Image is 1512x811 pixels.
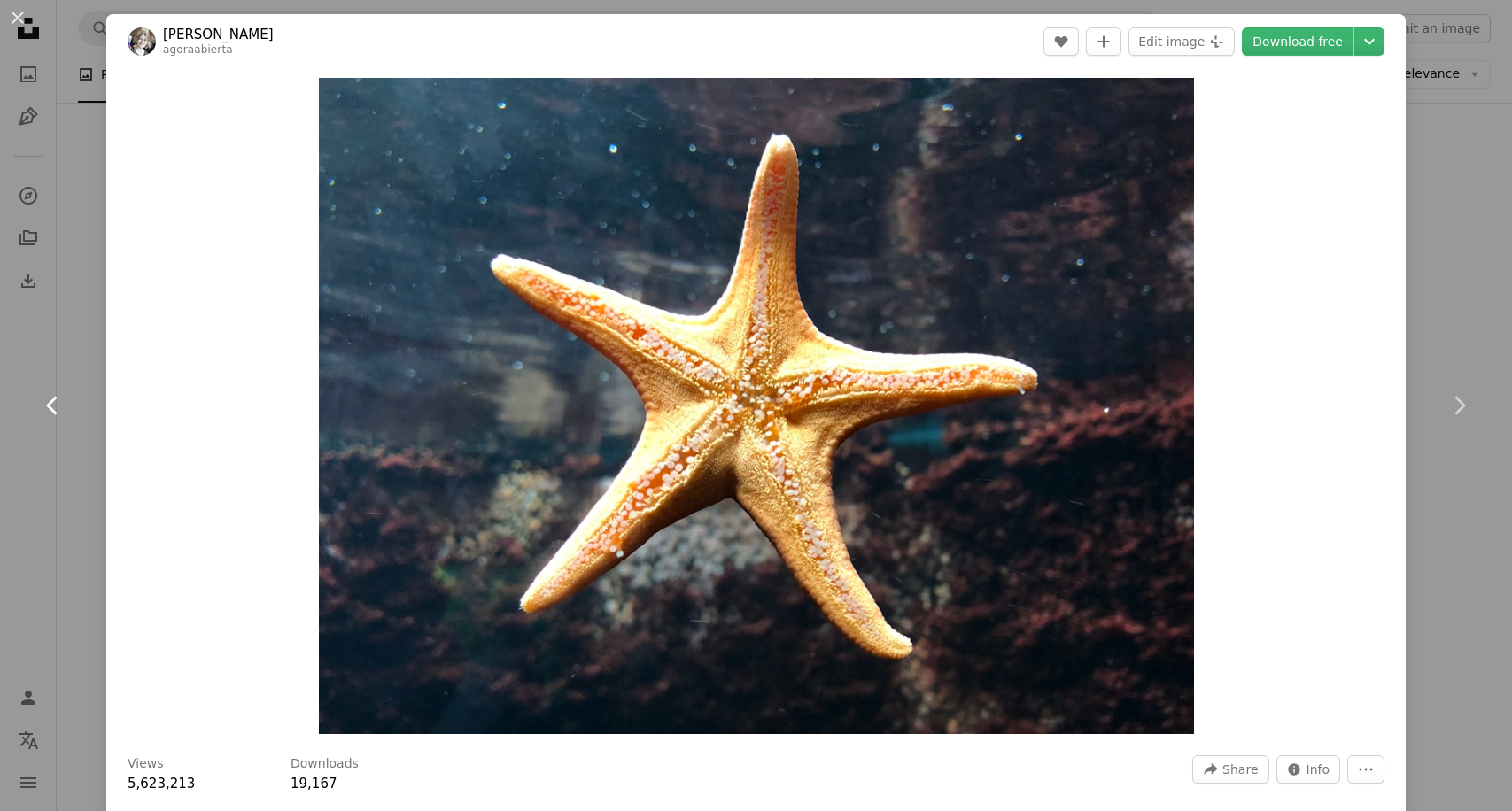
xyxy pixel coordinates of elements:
[163,26,274,43] a: [PERSON_NAME]
[1242,27,1353,56] a: Download free
[128,755,164,773] h3: Views
[163,43,233,56] a: agoraabierta
[1276,755,1341,784] button: Stats about this image
[1307,756,1330,783] span: Info
[291,755,359,773] h3: Downloads
[1406,321,1512,490] a: Next
[128,776,195,792] span: 5,623,213
[1347,755,1384,784] button: More Actions
[1222,756,1258,783] span: Share
[319,78,1194,734] img: brown starfish
[1192,755,1268,784] button: Share this image
[1354,27,1384,56] button: Choose download size
[1128,27,1235,56] button: Edit image
[291,776,337,792] span: 19,167
[128,27,156,56] img: Go to Clara Cordero's profile
[1086,27,1121,56] button: Add to Collection
[319,78,1194,734] button: Zoom in on this image
[1043,27,1079,56] button: Like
